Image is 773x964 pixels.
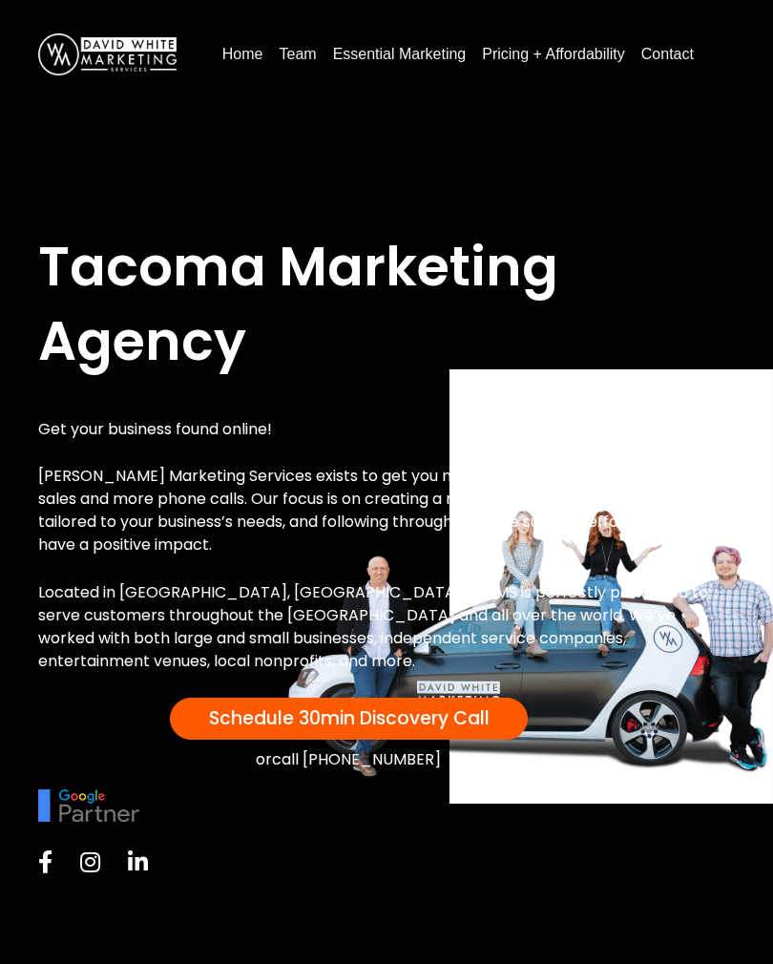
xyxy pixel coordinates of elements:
a: Pricing + Affordability [474,39,633,70]
picture: google-partner [38,798,139,812]
a: Home [215,39,271,70]
nav: Menu [215,39,735,70]
a: Contact [634,39,701,70]
a: call [PHONE_NUMBER] [272,748,441,770]
a: Team [272,39,324,70]
a: DavidWhite-Marketing-Logo [38,46,177,60]
p: Located in [GEOGRAPHIC_DATA], [GEOGRAPHIC_DATA], DWMS is perfectly positioned to serve customers ... [38,581,735,673]
span: Schedule 30min Discovery Call [209,705,490,731]
a: Essential Marketing [325,39,474,70]
img: DavidWhite-Marketing-Logo [38,33,177,75]
img: google-partner [38,789,139,822]
p: [PERSON_NAME] Marketing Services exists to get you more leads, more online traffic, more sales an... [38,465,735,556]
p: Get your business found online! [38,418,735,441]
span: Tacoma Marketing Agency [38,229,558,379]
div: or [38,749,658,771]
a: Schedule 30min Discovery Call [170,698,528,740]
